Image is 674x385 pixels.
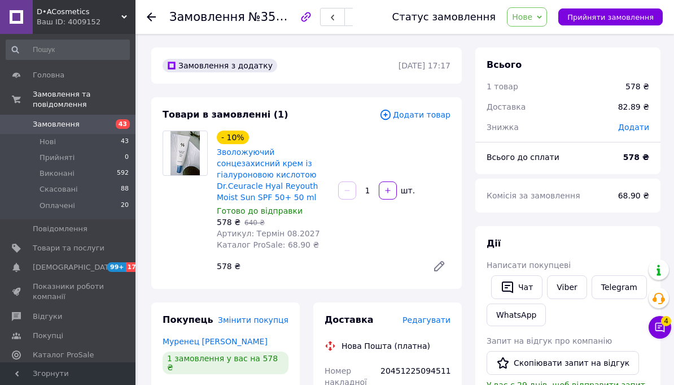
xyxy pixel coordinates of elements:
span: 88 [121,184,129,194]
span: Каталог ProSale: 68.90 ₴ [217,240,319,249]
span: Товари та послуги [33,243,104,253]
span: Нові [40,137,56,147]
span: Повідомлення [33,224,87,234]
span: Замовлення [169,10,245,24]
span: Додати товар [379,109,450,121]
span: Прийняти замовлення [567,13,654,21]
span: Прийняті [40,153,75,163]
div: шт. [398,185,416,196]
span: Замовлення [33,119,80,129]
div: - 10% [217,131,249,144]
span: 1 товар [487,82,518,91]
time: [DATE] 17:17 [399,61,450,70]
span: 20 [121,201,129,211]
span: Покупець [163,314,213,325]
div: Нова Пошта (платна) [339,340,433,352]
button: Скопіювати запит на відгук [487,351,639,375]
span: [DEMOGRAPHIC_DATA] [33,262,116,272]
span: Виконані [40,168,75,179]
span: 17 [126,262,139,272]
div: Статус замовлення [392,11,496,23]
a: Муренец [PERSON_NAME] [163,337,268,346]
span: 640 ₴ [244,219,265,227]
a: Viber [547,275,587,299]
span: 0 [125,153,129,163]
span: Додати [618,123,649,132]
span: Показники роботи компанії [33,282,104,302]
div: 1 замовлення у вас на 578 ₴ [163,352,288,374]
span: Доставка [325,314,374,325]
span: Товари в замовленні (1) [163,109,288,120]
span: 4 [661,316,671,326]
span: 578 ₴ [217,218,240,227]
span: Написати покупцеві [487,261,571,270]
span: Всього [487,59,522,70]
span: Артикул: Термін 08.2027 [217,229,320,238]
span: Каталог ProSale [33,350,94,360]
button: Чат [491,275,542,299]
span: Всього до сплати [487,153,559,162]
span: Нове [512,12,532,21]
div: Повернутися назад [147,11,156,23]
span: Дії [487,238,501,249]
span: 43 [116,119,130,129]
span: Змінити покупця [218,315,288,325]
span: Доставка [487,102,526,111]
input: Пошук [6,40,130,60]
span: Готово до відправки [217,206,303,215]
span: №356750484 [248,10,329,24]
button: Прийняти замовлення [558,8,663,25]
div: 82.89 ₴ [611,94,656,119]
a: Зволожуючий сонцезахисний крем із гіалуроновою кислотою Dr.Ceuracle Hyal Reyouth Moist Sun SPF 50... [217,148,318,202]
a: Telegram [592,275,647,299]
span: Відгуки [33,312,62,322]
span: 68.90 ₴ [618,191,649,200]
div: 578 ₴ [625,81,649,92]
b: 578 ₴ [623,153,649,162]
span: Покупці [33,331,63,341]
a: WhatsApp [487,304,546,326]
span: Замовлення та повідомлення [33,89,135,110]
span: Головна [33,70,64,80]
button: Чат з покупцем4 [649,316,671,339]
div: Ваш ID: 4009152 [37,17,135,27]
span: D•ACosmetics [37,7,121,17]
span: Знижка [487,123,519,132]
span: 592 [117,168,129,179]
div: 578 ₴ [212,258,423,274]
span: Оплачені [40,201,75,211]
span: 99+ [107,262,126,272]
img: Зволожуючий сонцезахисний крем із гіалуроновою кислотою Dr.Ceuracle Hyal Reyouth Moist Sun SPF 50... [170,131,200,175]
span: Запит на відгук про компанію [487,336,612,345]
span: Комісія за замовлення [487,191,580,200]
span: Редагувати [402,315,450,325]
span: Скасовані [40,184,78,194]
div: Замовлення з додатку [163,59,277,72]
span: 43 [121,137,129,147]
a: Редагувати [428,255,450,278]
